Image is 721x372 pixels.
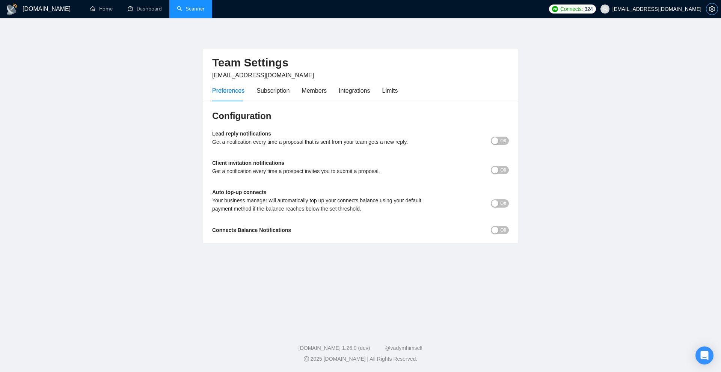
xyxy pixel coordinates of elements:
[500,199,506,208] span: Off
[385,345,422,351] a: @vadymhimself
[212,72,314,78] span: [EMAIL_ADDRESS][DOMAIN_NAME]
[128,6,162,12] a: dashboardDashboard
[339,86,370,95] div: Integrations
[90,6,113,12] a: homeHome
[500,137,506,145] span: Off
[6,355,715,363] div: 2025 [DOMAIN_NAME] | All Rights Reserved.
[304,356,309,361] span: copyright
[212,138,435,146] div: Get a notification every time a proposal that is sent from your team gets a new reply.
[602,6,608,12] span: user
[552,6,558,12] img: upwork-logo.png
[6,3,18,15] img: logo
[382,86,398,95] div: Limits
[212,227,291,233] b: Connects Balance Notifications
[560,5,583,13] span: Connects:
[212,160,284,166] b: Client invitation notifications
[212,131,271,137] b: Lead reply notifications
[212,110,509,122] h3: Configuration
[302,86,327,95] div: Members
[212,86,244,95] div: Preferences
[500,166,506,174] span: Off
[500,226,506,234] span: Off
[695,346,713,364] div: Open Intercom Messenger
[584,5,593,13] span: 324
[212,189,267,195] b: Auto top-up connects
[212,55,509,71] h2: Team Settings
[256,86,290,95] div: Subscription
[706,6,718,12] a: setting
[177,6,205,12] a: searchScanner
[299,345,370,351] a: [DOMAIN_NAME] 1.26.0 (dev)
[212,196,435,213] div: Your business manager will automatically top up your connects balance using your default payment ...
[212,167,435,175] div: Get a notification every time a prospect invites you to submit a proposal.
[706,6,718,12] span: setting
[706,3,718,15] button: setting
